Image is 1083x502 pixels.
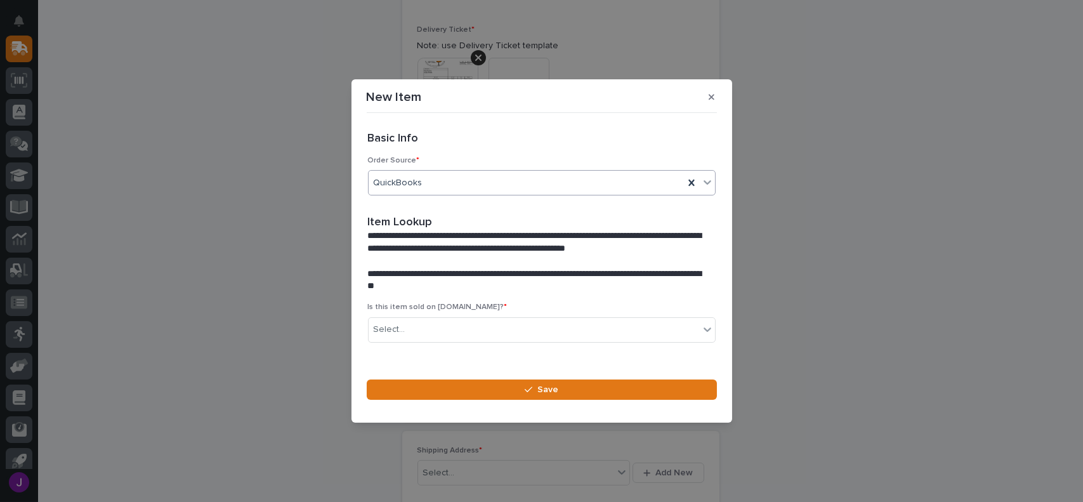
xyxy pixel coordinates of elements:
[374,176,423,190] span: QuickBooks
[368,132,419,146] h2: Basic Info
[374,323,405,336] div: Select...
[537,384,558,395] span: Save
[368,157,420,164] span: Order Source
[367,380,717,400] button: Save
[368,216,433,230] h2: Item Lookup
[367,89,422,105] p: New Item
[368,303,508,311] span: Is this item sold on [DOMAIN_NAME]?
